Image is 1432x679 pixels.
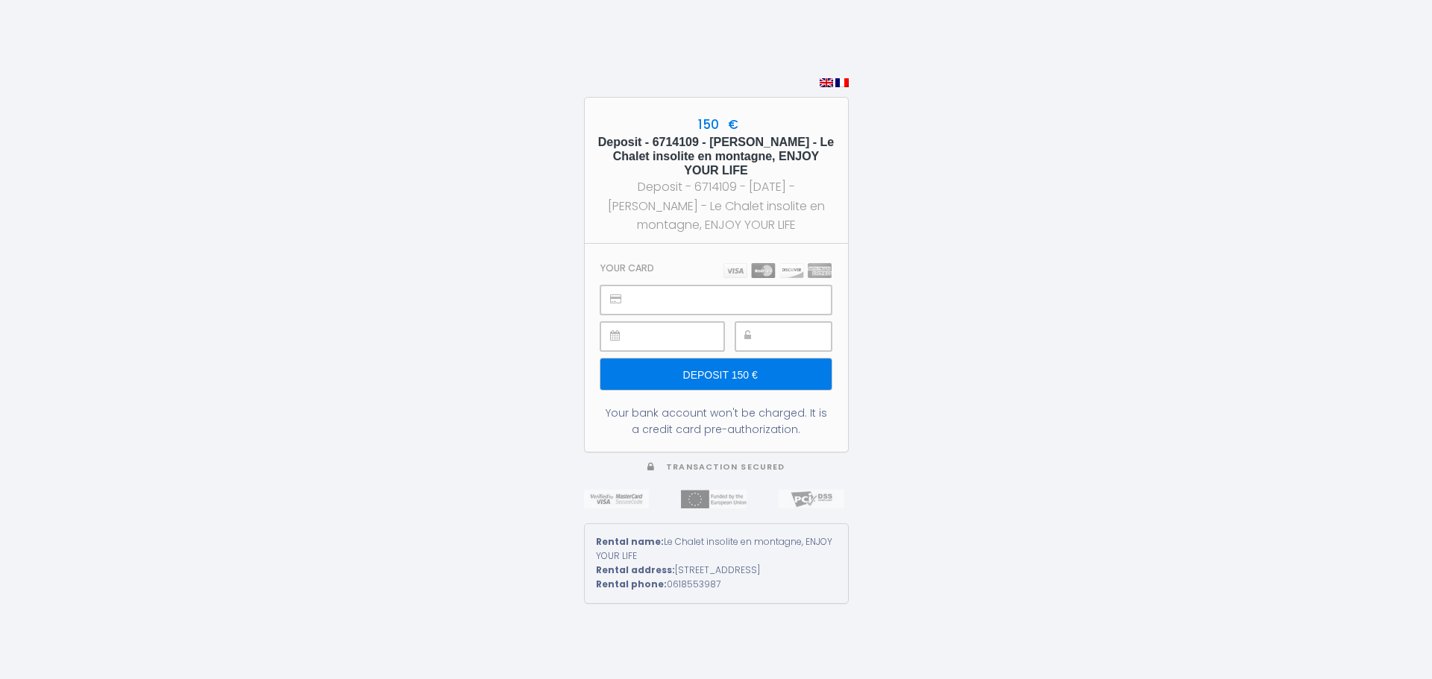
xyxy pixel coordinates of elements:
input: Deposit 150 € [600,359,831,390]
iframe: Secure payment input frame [634,286,830,314]
strong: Rental phone: [596,578,667,590]
h3: Your card [600,262,654,274]
img: fr.png [835,78,849,87]
strong: Rental address: [596,563,675,576]
h5: Deposit - 6714109 - [PERSON_NAME] - Le Chalet insolite en montagne, ENJOY YOUR LIFE [598,135,835,178]
div: Deposit - 6714109 - [DATE] - [PERSON_NAME] - Le Chalet insolite en montagne, ENJOY YOUR LIFE [598,177,835,233]
div: [STREET_ADDRESS] [596,563,837,578]
div: Le Chalet insolite en montagne, ENJOY YOUR LIFE [596,535,837,563]
div: Your bank account won't be charged. It is a credit card pre-authorization. [600,405,831,438]
iframe: Secure payment input frame [769,323,831,350]
iframe: Secure payment input frame [634,323,723,350]
div: 0618553987 [596,578,837,592]
span: 150 € [694,116,738,133]
img: en.png [820,78,833,87]
img: carts.png [723,263,832,278]
span: Transaction secured [666,461,785,473]
strong: Rental name: [596,535,664,548]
